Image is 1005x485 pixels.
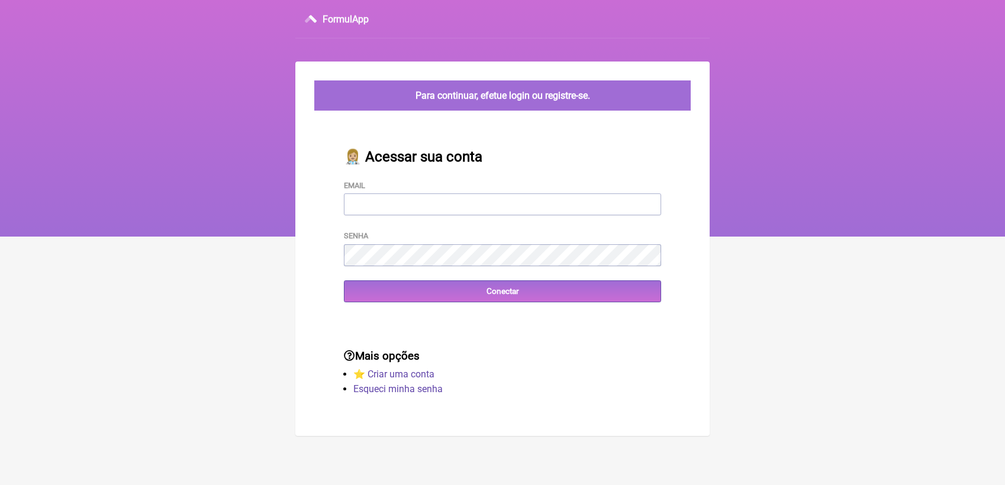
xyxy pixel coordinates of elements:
[344,148,661,165] h2: 👩🏼‍⚕️ Acessar sua conta
[344,350,661,363] h3: Mais opções
[314,80,691,111] div: Para continuar, efetue login ou registre-se.
[353,383,443,395] a: Esqueci minha senha
[323,14,369,25] h3: FormulApp
[344,280,661,302] input: Conectar
[344,231,368,240] label: Senha
[353,368,434,380] a: ⭐️ Criar uma conta
[344,181,365,190] label: Email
